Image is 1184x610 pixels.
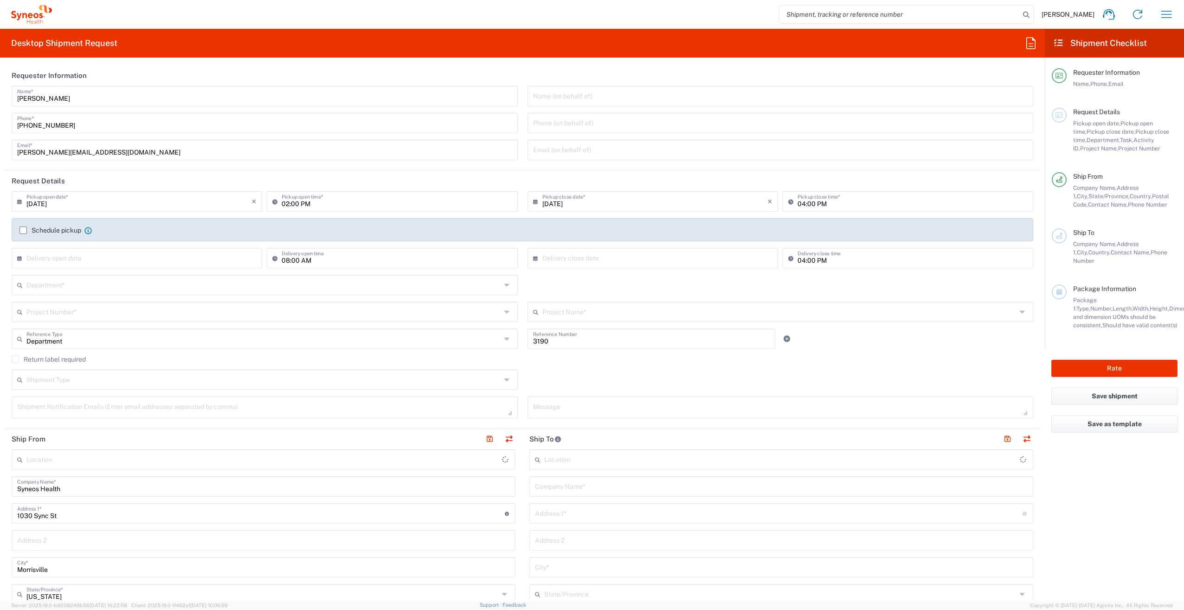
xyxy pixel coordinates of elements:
span: Request Details [1073,108,1120,116]
span: Pickup open date, [1073,120,1120,127]
button: Save shipment [1051,388,1178,405]
span: Width, [1133,305,1150,312]
span: [DATE] 10:22:58 [90,603,127,608]
a: Feedback [502,602,526,608]
span: Ship From [1073,173,1103,180]
button: Rate [1051,360,1178,377]
span: Contact Name, [1111,249,1151,256]
label: Return label required [12,356,86,363]
span: [PERSON_NAME] [1042,10,1094,19]
h2: Request Details [12,176,65,186]
span: Type, [1076,305,1090,312]
span: Name, [1073,80,1090,87]
i: × [767,194,772,209]
span: Company Name, [1073,240,1117,247]
span: Number, [1090,305,1113,312]
span: Package Information [1073,285,1136,292]
i: × [251,194,257,209]
span: Ship To [1073,229,1094,236]
span: Project Number [1118,145,1160,152]
span: City, [1077,249,1088,256]
a: Support [480,602,503,608]
h2: Ship To [529,435,561,444]
span: City, [1077,193,1088,200]
span: Task, [1120,136,1133,143]
span: [DATE] 10:06:59 [190,603,228,608]
span: Requester Information [1073,69,1140,76]
span: Email [1108,80,1124,87]
span: Server: 2025.19.0-b9208248b56 [11,603,127,608]
span: Country, [1088,249,1111,256]
span: Client: 2025.19.0-1f462a1 [131,603,228,608]
span: Company Name, [1073,184,1117,191]
span: Package 1: [1073,297,1097,312]
h2: Desktop Shipment Request [11,38,117,49]
a: Add Reference [780,332,793,345]
input: Shipment, tracking or reference number [779,6,1020,23]
h2: Shipment Checklist [1053,38,1147,49]
span: Should have valid content(s) [1102,322,1178,329]
span: Country, [1130,193,1152,200]
span: Height, [1150,305,1169,312]
span: Copyright © [DATE]-[DATE] Agistix Inc., All Rights Reserved [1030,601,1173,610]
span: Length, [1113,305,1133,312]
h2: Requester Information [12,71,87,80]
label: Schedule pickup [19,227,81,234]
span: Phone Number [1128,201,1167,208]
button: Save as template [1051,415,1178,433]
span: Pickup close date, [1087,128,1135,135]
span: Phone, [1090,80,1108,87]
h2: Ship From [12,435,45,444]
span: State/Province, [1088,193,1130,200]
span: Department, [1087,136,1120,143]
span: Project Name, [1080,145,1118,152]
span: Contact Name, [1088,201,1128,208]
